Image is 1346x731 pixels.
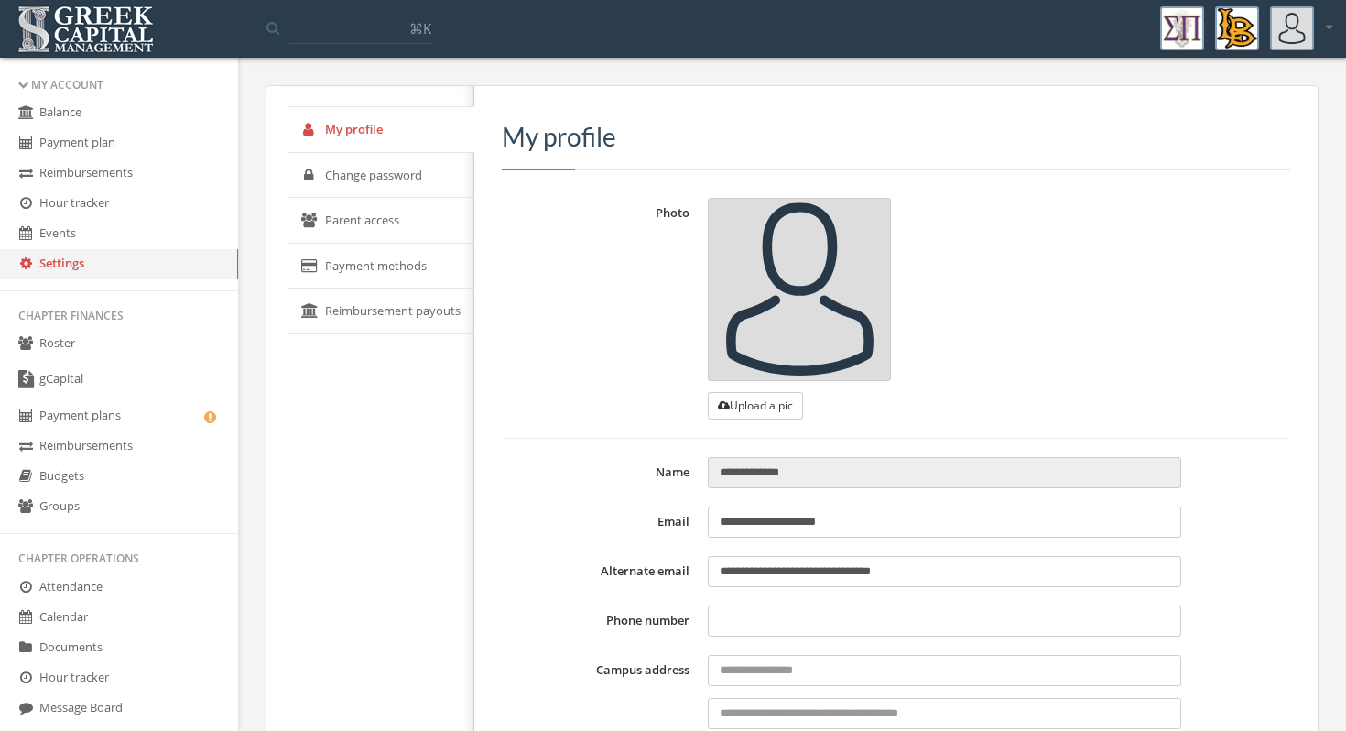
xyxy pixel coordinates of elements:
h3: My profile [502,123,1290,151]
label: Email [502,507,699,538]
label: Campus address [502,655,699,729]
a: Change password [288,153,474,199]
a: Parent access [288,198,474,244]
a: My profile [288,107,474,153]
label: Alternate email [502,556,699,587]
div: My Account [18,77,220,93]
label: Phone number [502,606,699,637]
button: Upload a pic [708,392,803,420]
a: Payment methods [288,244,474,289]
span: ⌘K [409,19,431,38]
label: Photo [502,198,699,420]
a: Reimbursement payouts [288,289,474,334]
label: Name [502,457,699,488]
